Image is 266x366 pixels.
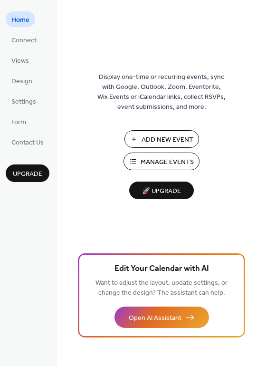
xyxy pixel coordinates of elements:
[6,52,35,68] a: Views
[13,169,42,179] span: Upgrade
[11,15,29,25] span: Home
[6,114,32,129] a: Form
[114,307,209,328] button: Open AI Assistant
[11,77,32,87] span: Design
[142,135,193,145] span: Add New Event
[11,36,37,46] span: Connect
[114,262,209,276] span: Edit Your Calendar with AI
[6,73,38,88] a: Design
[11,56,29,66] span: Views
[6,11,35,27] a: Home
[124,130,199,148] button: Add New Event
[6,32,42,48] a: Connect
[11,138,44,148] span: Contact Us
[11,117,26,127] span: Form
[141,157,194,167] span: Manage Events
[129,313,181,323] span: Open AI Assistant
[11,97,36,107] span: Settings
[135,185,188,198] span: 🚀 Upgrade
[123,153,199,170] button: Manage Events
[6,164,49,182] button: Upgrade
[95,277,228,299] span: Want to adjust the layout, update settings, or change the design? The assistant can help.
[129,182,194,199] button: 🚀 Upgrade
[6,134,49,150] a: Contact Us
[6,93,42,109] a: Settings
[97,72,226,112] span: Display one-time or recurring events, sync with Google, Outlook, Zoom, Eventbrite, Wix Events or ...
